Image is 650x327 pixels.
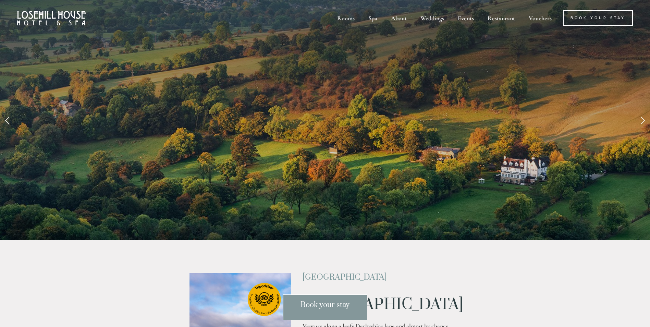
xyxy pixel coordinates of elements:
div: Restaurant [481,10,521,26]
a: Book Your Stay [563,10,633,26]
a: Next Slide [635,110,650,130]
a: Book your stay [283,294,367,320]
div: About [385,10,413,26]
span: Book your stay [301,300,349,313]
div: Events [452,10,480,26]
h2: [GEOGRAPHIC_DATA] [303,273,461,282]
div: Rooms [331,10,361,26]
div: Weddings [414,10,450,26]
img: Losehill House [17,11,86,25]
a: Vouchers [523,10,558,26]
div: Spa [362,10,383,26]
